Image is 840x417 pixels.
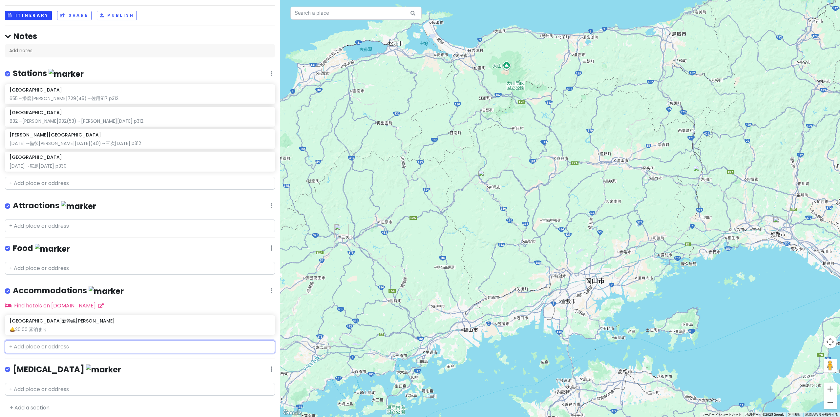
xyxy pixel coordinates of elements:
img: marker [49,69,84,79]
a: 地図の誤りを報告する [805,413,838,416]
button: Itinerary [5,11,52,20]
h6: [GEOGRAPHIC_DATA] [10,87,62,93]
h4: Food [13,243,70,254]
h4: Notes [5,31,275,41]
div: 832→[PERSON_NAME]932(53)→[PERSON_NAME][DATE] p312 [10,118,270,124]
button: ズームアウト [824,396,837,409]
div: [DATE]→備後[PERSON_NAME][DATE](40)→三次[DATE] p312 [10,140,270,146]
div: 佐用駅 [693,165,707,179]
input: + Add place or address [5,262,275,275]
h6: [PERSON_NAME][GEOGRAPHIC_DATA] [10,132,101,138]
a: 利用規約（新しいタブで開きます） [788,413,801,416]
button: キーボード ショートカット [702,412,742,417]
input: + Add place or address [5,177,275,190]
img: marker [61,201,96,211]
img: marker [89,286,124,296]
span: 地図データ ©2025 Google [745,413,784,416]
input: Search a place [290,7,422,20]
input: + Add place or address [5,219,275,232]
a: + Add a section [10,404,50,411]
button: 地図上にペグマンをドロップして、ストリートビューを開きます [824,359,837,372]
h6: [GEOGRAPHIC_DATA] [10,154,62,160]
div: Add notes... [5,44,275,58]
button: 地図のカメラ コントロール [824,335,837,348]
div: 三次駅 [334,224,349,238]
h6: [GEOGRAPHIC_DATA]新幹線[PERSON_NAME] [10,318,115,324]
img: marker [86,365,121,375]
div: 🛎️20:00 素泊まり [10,326,270,332]
div: 655→播磨[PERSON_NAME]729(45)→佐用817 p312 [10,95,270,101]
h6: [GEOGRAPHIC_DATA] [10,110,62,115]
a: Find hotels on [DOMAIN_NAME] [5,302,104,309]
h4: Stations [13,68,84,79]
div: 新見駅 [478,170,492,184]
button: ズームイン [824,383,837,396]
h4: Accommodations [13,285,124,296]
button: Publish [97,11,137,20]
h4: [MEDICAL_DATA] [13,364,121,375]
button: Share [57,11,91,20]
div: [DATE]→広島[DATE] p330 [10,163,270,169]
div: 姫路駅 [773,217,787,231]
h4: Attractions [13,200,96,211]
img: marker [35,244,70,254]
input: + Add place or address [5,383,275,396]
img: Google [282,408,303,417]
div: 東横INN姫路駅新幹線北口 [772,216,787,230]
input: + Add place or address [5,340,275,353]
a: Google マップでこの地域を開きます（新しいウィンドウが開きます） [282,408,303,417]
